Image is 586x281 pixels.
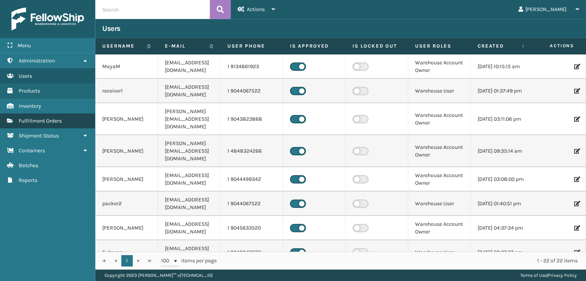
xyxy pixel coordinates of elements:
[548,273,577,278] a: Privacy Policy
[165,43,206,49] label: E-mail
[520,270,577,281] div: |
[290,43,338,49] label: Is Approved
[574,117,579,122] i: Edit
[95,79,158,103] td: receiver1
[408,103,471,135] td: Warehouse Account Owner
[471,192,533,216] td: [DATE] 01:40:51 pm
[247,6,265,13] span: Actions
[471,54,533,79] td: [DATE] 10:15:15 am
[221,240,283,265] td: 1 9048942673
[158,54,221,79] td: [EMAIL_ADDRESS][DOMAIN_NAME]
[158,167,221,192] td: [EMAIL_ADDRESS][DOMAIN_NAME]
[95,192,158,216] td: packer2
[95,240,158,265] td: Exitscan
[19,147,45,154] span: Containers
[221,135,283,167] td: 1 4848324266
[102,43,143,49] label: Username
[19,162,38,169] span: Batches
[121,255,133,267] a: 1
[408,135,471,167] td: Warehouse Account Owner
[95,54,158,79] td: MayaM
[19,103,41,109] span: Inventory
[221,192,283,216] td: 1 9044067522
[408,79,471,103] td: Warehouse User
[574,225,579,231] i: Edit
[158,240,221,265] td: [EMAIL_ADDRESS][DOMAIN_NAME]
[574,250,579,255] i: Edit
[102,24,121,33] h3: Users
[95,167,158,192] td: [PERSON_NAME]
[221,79,283,103] td: 1 9044067522
[520,273,547,278] a: Terms of Use
[161,255,217,267] span: items per page
[95,216,158,240] td: [PERSON_NAME]
[408,54,471,79] td: Warehouse Account Owner
[18,42,31,49] span: Menu
[526,40,579,52] span: Actions
[19,73,32,79] span: Users
[478,43,518,49] label: Created
[227,257,578,265] div: 1 - 22 of 22 items
[574,177,579,182] i: Edit
[19,88,40,94] span: Products
[95,103,158,135] td: [PERSON_NAME]
[221,167,283,192] td: 1 9044499342
[408,167,471,192] td: Warehouse Account Owner
[158,103,221,135] td: [PERSON_NAME][EMAIL_ADDRESS][DOMAIN_NAME]
[574,64,579,69] i: Edit
[408,216,471,240] td: Warehouse Account Owner
[471,167,533,192] td: [DATE] 03:08:00 pm
[19,133,59,139] span: Shipment Status
[11,8,84,30] img: logo
[415,43,464,49] label: User Roles
[227,43,276,49] label: User phone
[158,192,221,216] td: [EMAIL_ADDRESS][DOMAIN_NAME]
[161,257,172,265] span: 100
[353,43,401,49] label: Is Locked Out
[19,57,55,64] span: Administration
[95,135,158,167] td: [PERSON_NAME]
[471,103,533,135] td: [DATE] 03:11:06 pm
[471,216,533,240] td: [DATE] 04:37:34 pm
[221,54,283,79] td: 1 9134861923
[574,201,579,206] i: Edit
[19,118,62,124] span: Fulfillment Orders
[105,270,213,281] p: Copyright 2023 [PERSON_NAME]™ v [TECHNICAL_ID]
[471,79,533,103] td: [DATE] 01:37:49 pm
[408,192,471,216] td: Warehouse User
[574,148,579,154] i: Edit
[408,240,471,265] td: Warehouse User
[471,240,533,265] td: [DATE] 02:07:27 pm
[19,177,37,184] span: Reports
[158,79,221,103] td: [EMAIL_ADDRESS][DOMAIN_NAME]
[158,135,221,167] td: [PERSON_NAME][EMAIL_ADDRESS][DOMAIN_NAME]
[158,216,221,240] td: [EMAIL_ADDRESS][DOMAIN_NAME]
[221,103,283,135] td: 1 9043823868
[221,216,283,240] td: 1 9045633520
[574,88,579,94] i: Edit
[471,135,533,167] td: [DATE] 09:35:14 am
